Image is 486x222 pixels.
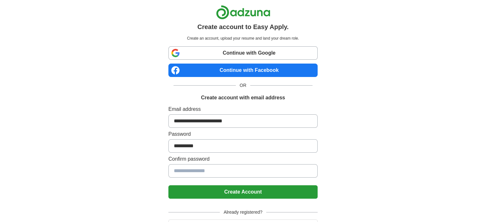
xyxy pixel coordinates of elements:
[201,94,285,102] h1: Create account with email address
[168,105,318,113] label: Email address
[168,46,318,60] a: Continue with Google
[170,35,316,41] p: Create an account, upload your resume and land your dream role.
[236,82,250,89] span: OR
[220,209,266,216] span: Already registered?
[197,22,289,32] h1: Create account to Easy Apply.
[168,64,318,77] a: Continue with Facebook
[168,155,318,163] label: Confirm password
[168,130,318,138] label: Password
[216,5,270,19] img: Adzuna logo
[168,185,318,199] button: Create Account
